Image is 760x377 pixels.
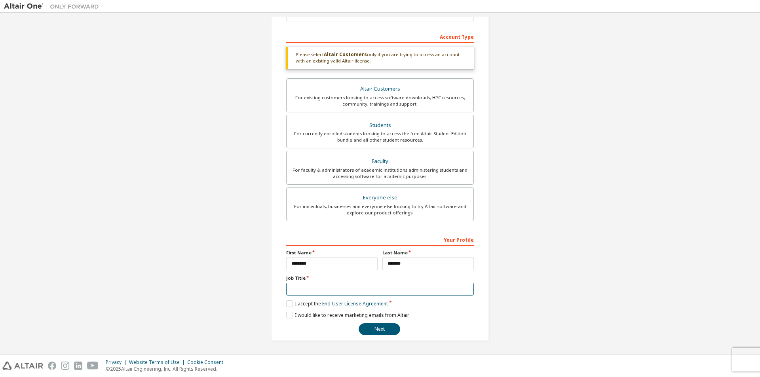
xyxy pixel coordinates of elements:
[106,359,129,366] div: Privacy
[291,167,469,180] div: For faculty & administrators of academic institutions administering students and accessing softwa...
[129,359,187,366] div: Website Terms of Use
[291,203,469,216] div: For individuals, businesses and everyone else looking to try Altair software and explore our prod...
[286,250,378,256] label: First Name
[291,131,469,143] div: For currently enrolled students looking to access the free Altair Student Edition bundle and all ...
[286,312,409,318] label: I would like to receive marketing emails from Altair
[87,362,99,370] img: youtube.svg
[286,30,474,43] div: Account Type
[291,120,469,131] div: Students
[106,366,228,372] p: © 2025 Altair Engineering, Inc. All Rights Reserved.
[382,250,474,256] label: Last Name
[4,2,103,10] img: Altair One
[322,300,388,307] a: End-User License Agreement
[359,323,400,335] button: Next
[286,47,474,69] div: Please select only if you are trying to access an account with an existing valid Altair license.
[291,95,469,107] div: For existing customers looking to access software downloads, HPC resources, community, trainings ...
[286,233,474,246] div: Your Profile
[324,51,367,58] b: Altair Customers
[291,156,469,167] div: Faculty
[187,359,228,366] div: Cookie Consent
[291,83,469,95] div: Altair Customers
[286,275,474,281] label: Job Title
[2,362,43,370] img: altair_logo.svg
[61,362,69,370] img: instagram.svg
[48,362,56,370] img: facebook.svg
[74,362,82,370] img: linkedin.svg
[291,192,469,203] div: Everyone else
[286,300,388,307] label: I accept the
